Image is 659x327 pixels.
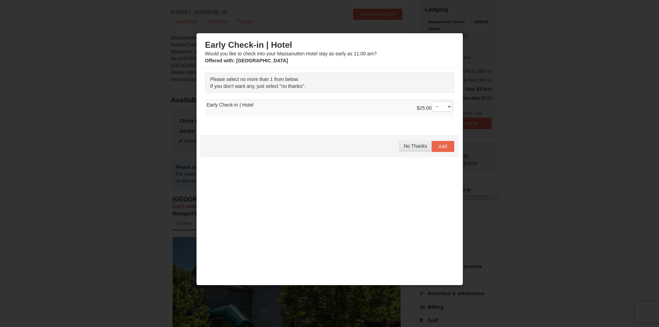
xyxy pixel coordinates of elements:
span: No Thanks [404,143,427,149]
strong: : [GEOGRAPHIC_DATA] [205,58,288,63]
span: Offered with [205,58,234,63]
span: Please select no more than 1 from below. [210,76,299,82]
span: Add [439,144,447,149]
td: Early Check-in | Hotel [205,100,454,117]
div: Would you like to check into your Massanutten Hotel stay as early as 11:00 am? [205,40,454,64]
button: Add [432,141,454,152]
div: $25.00 [417,101,452,115]
h3: Early Check-in | Hotel [205,40,454,50]
span: If you don't want any, just select "no thanks". [210,83,305,89]
button: No Thanks [399,141,431,151]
